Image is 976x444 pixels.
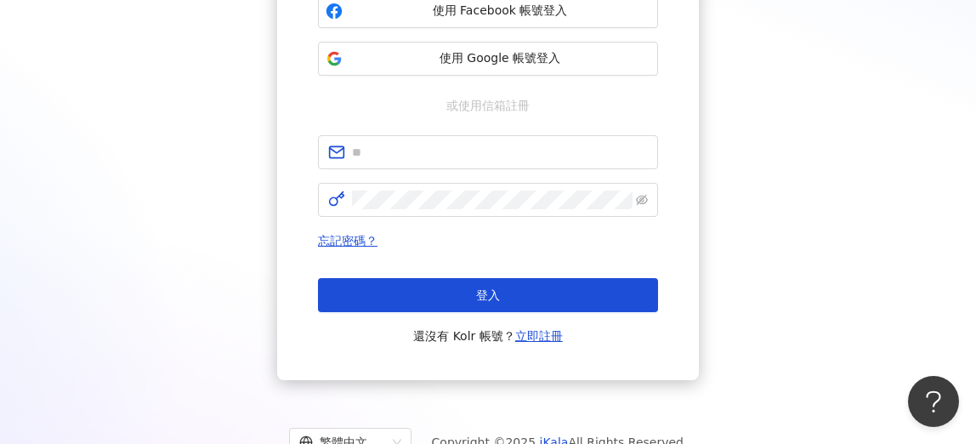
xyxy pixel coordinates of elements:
[318,234,377,248] a: 忘記密碼？
[318,278,658,312] button: 登入
[908,376,959,427] iframe: Help Scout Beacon - Open
[413,326,563,346] span: 還沒有 Kolr 帳號？
[318,42,658,76] button: 使用 Google 帳號登入
[349,3,650,20] span: 使用 Facebook 帳號登入
[349,50,650,67] span: 使用 Google 帳號登入
[515,329,563,343] a: 立即註冊
[636,194,648,206] span: eye-invisible
[476,288,500,302] span: 登入
[434,96,542,115] span: 或使用信箱註冊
